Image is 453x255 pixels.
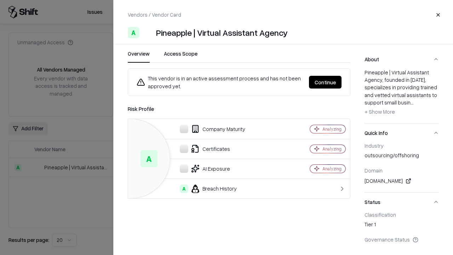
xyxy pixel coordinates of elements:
button: Overview [128,50,150,63]
button: About [365,50,439,69]
div: Governance Status [365,236,439,243]
div: Breach History [134,185,285,193]
div: A [128,27,139,38]
span: + Show More [365,108,395,115]
div: A [141,150,157,167]
div: [DOMAIN_NAME] [365,177,439,185]
div: Company Maturity [134,125,285,133]
button: + Show More [365,106,395,118]
div: Classification [365,211,439,218]
div: Certificates [134,144,285,153]
div: AI Exposure [134,164,285,173]
p: Vendors / Vendor Card [128,11,181,18]
div: outsourcing/offshoring [365,152,439,161]
div: Pineapple | Virtual Assistant Agency [156,27,288,38]
div: Analyzing [322,126,342,132]
div: Industry [365,142,439,149]
div: Quick Info [365,142,439,192]
button: Access Scope [164,50,197,63]
div: This vendor is in an active assessment process and has not been approved yet. [137,74,303,90]
div: Analyzing [322,146,342,152]
div: A [180,185,188,193]
div: Domain [365,167,439,174]
img: Pineapple | Virtual Assistant Agency [142,27,153,38]
span: ... [411,99,414,106]
div: About [365,69,439,123]
button: Quick Info [365,124,439,142]
button: Continue [309,76,342,89]
div: Pineapple | Virtual Assistant Agency, founded in [DATE], specializes in providing trained and vet... [365,69,439,118]
div: Risk Profile [128,104,350,113]
div: Analyzing [322,166,342,172]
button: Status [365,193,439,211]
div: Tier 1 [365,221,439,231]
